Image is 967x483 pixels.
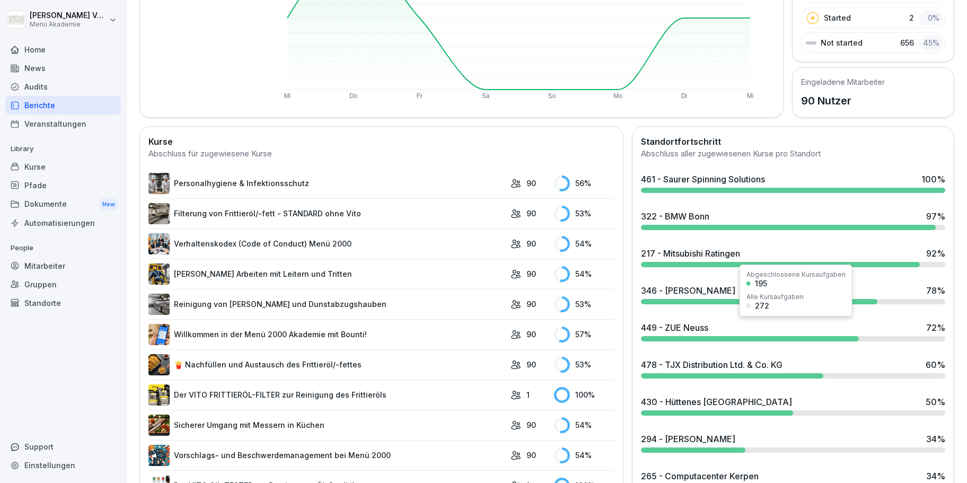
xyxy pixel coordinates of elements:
p: 90 [526,238,536,249]
div: 294 - [PERSON_NAME] [641,433,735,445]
div: 478 - TJX Distribution Ltd. & Co. KG [641,358,783,371]
div: 449 - ZUE Neuss [641,321,708,334]
a: Automatisierungen [5,214,121,232]
a: 346 - [PERSON_NAME]78% [637,280,950,309]
div: 217 - Mitsubishi Ratingen [641,247,740,260]
p: Library [5,140,121,157]
text: Sa [482,92,490,100]
div: Alle Kursaufgaben [746,294,804,300]
div: 54 % [554,417,614,433]
img: tq1iwfpjw7gb8q143pboqzza.png [148,173,170,194]
div: 72 % [926,321,945,334]
a: 430 - Hüttenes [GEOGRAPHIC_DATA]50% [637,391,950,420]
a: 217 - Mitsubishi Ratingen92% [637,243,950,271]
div: 195 [755,280,767,287]
a: Verhaltenskodex (Code of Conduct) Menü 2000 [148,233,505,254]
div: 346 - [PERSON_NAME] [641,284,735,297]
div: 100 % [921,173,945,186]
a: Reinigung von [PERSON_NAME] und Dunstabzugshauben [148,294,505,315]
a: 461 - Saurer Spinning Solutions100% [637,169,950,197]
text: Fr [417,92,423,100]
a: Audits [5,77,121,96]
div: 34 % [926,470,945,482]
div: 461 - Saurer Spinning Solutions [641,173,765,186]
a: Filterung von Frittieröl/-fett - STANDARD ohne Vito [148,203,505,224]
img: v7bxruicv7vvt4ltkcopmkzf.png [148,264,170,285]
div: Abschluss für zugewiesene Kurse [148,148,614,160]
p: 1 [526,389,530,400]
h2: Kurse [148,135,614,148]
p: 90 [526,359,536,370]
div: 56 % [554,175,614,191]
div: 322 - BMW Bonn [641,210,709,223]
div: Dokumente [5,195,121,214]
div: 54 % [554,266,614,282]
p: People [5,240,121,257]
text: So [548,92,556,100]
img: m8bvy8z8kneahw7tpdkl7btm.png [148,445,170,466]
div: News [5,59,121,77]
div: Support [5,437,121,456]
a: 478 - TJX Distribution Ltd. & Co. KG60% [637,354,950,383]
p: 90 [526,298,536,310]
p: Menü Akademie [30,21,107,28]
p: [PERSON_NAME] Vonau [30,11,107,20]
img: cuv45xaybhkpnu38aw8lcrqq.png [148,354,170,375]
a: Vorschlags- und Beschwerdemanagement bei Menü 2000 [148,445,505,466]
div: 57 % [554,327,614,343]
p: 656 [900,37,914,48]
a: [PERSON_NAME] Arbeiten mit Leitern und Tritten [148,264,505,285]
p: 90 [526,208,536,219]
div: 53 % [554,206,614,222]
a: Standorte [5,294,121,312]
a: 294 - [PERSON_NAME]34% [637,428,950,457]
a: Mitarbeiter [5,257,121,275]
div: 53 % [554,357,614,373]
div: 100 % [554,387,614,403]
text: Do [349,92,358,100]
div: 45 % [919,35,943,50]
div: Abgeschlossene Kursaufgaben [746,271,846,278]
a: DokumenteNew [5,195,121,214]
div: 54 % [554,236,614,252]
img: xh3bnih80d1pxcetv9zsuevg.png [148,324,170,345]
text: Di [681,92,687,100]
a: Pfade [5,176,121,195]
p: Not started [821,37,863,48]
a: Home [5,40,121,59]
a: Einstellungen [5,456,121,475]
a: Willkommen in der Menü 2000 Akademie mit Bounti! [148,324,505,345]
a: Berichte [5,96,121,115]
div: 78 % [926,284,945,297]
div: 430 - Hüttenes [GEOGRAPHIC_DATA] [641,396,792,408]
h2: Standortfortschritt [641,135,945,148]
img: lxawnajjsce9vyoprlfqagnf.png [148,384,170,406]
div: New [100,198,118,210]
text: Mo [613,92,622,100]
text: Mi [747,92,754,100]
div: 53 % [554,296,614,312]
img: bnqppd732b90oy0z41dk6kj2.png [148,415,170,436]
p: 90 [526,268,536,279]
div: 265 - Computacenter Kerpen [641,470,759,482]
a: Gruppen [5,275,121,294]
a: Veranstaltungen [5,115,121,133]
img: hh3kvobgi93e94d22i1c6810.png [148,233,170,254]
text: Mi [284,92,291,100]
a: Sicherer Umgang mit Messern in Küchen [148,415,505,436]
a: 322 - BMW Bonn97% [637,206,950,234]
div: 60 % [926,358,945,371]
div: 97 % [926,210,945,223]
a: Der VITO FRITTIERÖL-FILTER zur Reinigung des Frittieröls [148,384,505,406]
p: 90 [526,178,536,189]
div: 272 [755,302,769,310]
div: 50 % [926,396,945,408]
